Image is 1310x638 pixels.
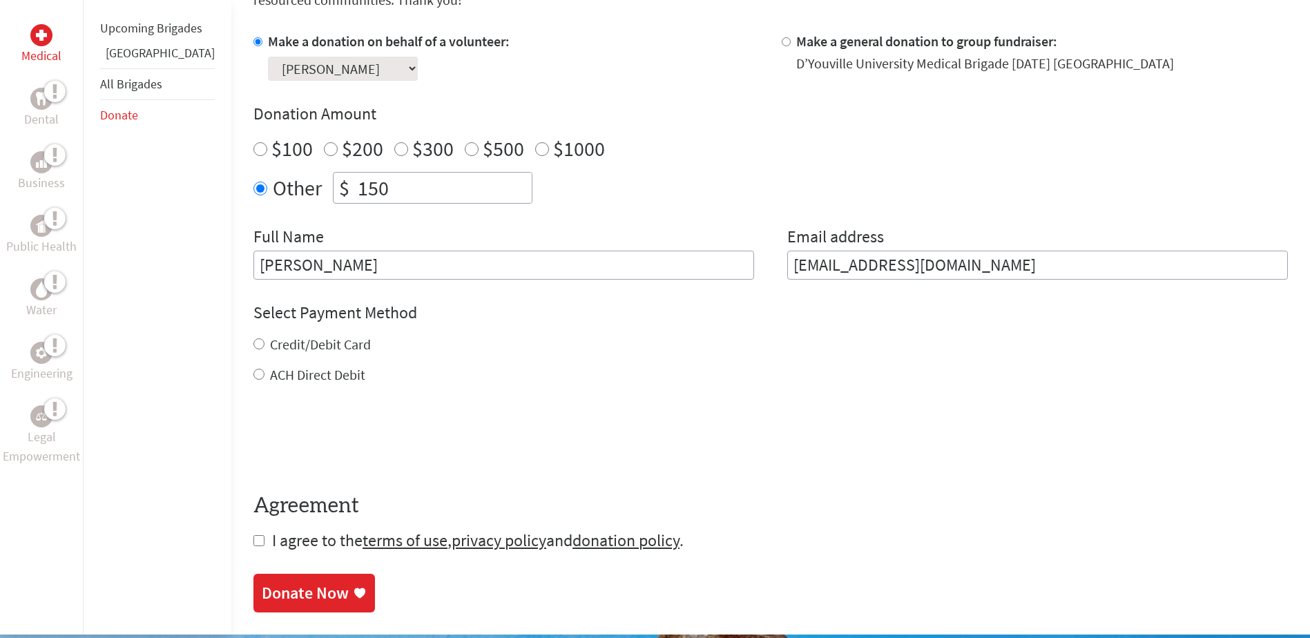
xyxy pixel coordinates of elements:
h4: Agreement [253,494,1288,519]
li: Belize [100,43,215,68]
a: EngineeringEngineering [11,342,73,383]
a: All Brigades [100,76,162,92]
div: Public Health [30,215,52,237]
a: Public HealthPublic Health [6,215,77,256]
label: $1000 [553,135,605,162]
div: $ [334,173,355,203]
label: $300 [412,135,454,162]
input: Your Email [787,251,1288,280]
img: Engineering [36,347,47,358]
label: ACH Direct Debit [270,366,365,383]
div: Business [30,151,52,173]
label: Full Name [253,226,324,251]
span: I agree to the , and . [272,530,684,551]
div: Water [30,278,52,300]
p: Water [26,300,57,320]
label: $500 [483,135,524,162]
a: BusinessBusiness [18,151,65,193]
a: [GEOGRAPHIC_DATA] [106,45,215,61]
label: $200 [342,135,383,162]
h4: Donation Amount [253,103,1288,125]
label: Other [273,172,322,204]
img: Medical [36,30,47,41]
p: Public Health [6,237,77,256]
a: terms of use [363,530,447,551]
div: Donate Now [262,582,349,604]
label: Make a donation on behalf of a volunteer: [268,32,510,50]
img: Business [36,157,47,168]
div: D’Youville University Medical Brigade [DATE] [GEOGRAPHIC_DATA] [796,54,1174,73]
label: Email address [787,226,884,251]
img: Legal Empowerment [36,412,47,420]
a: WaterWater [26,278,57,320]
img: Water [36,282,47,298]
li: Donate [100,100,215,130]
img: Public Health [36,219,47,233]
iframe: reCAPTCHA [253,412,463,466]
a: Donate Now [253,574,375,612]
img: Dental [36,93,47,106]
a: Legal EmpowermentLegal Empowerment [3,405,80,466]
p: Dental [24,110,59,129]
input: Enter Full Name [253,251,754,280]
p: Business [18,173,65,193]
a: donation policy [572,530,680,551]
label: Credit/Debit Card [270,336,371,353]
input: Enter Amount [355,173,532,203]
h4: Select Payment Method [253,302,1288,324]
a: privacy policy [452,530,546,551]
p: Medical [21,46,61,66]
div: Legal Empowerment [30,405,52,427]
a: MedicalMedical [21,24,61,66]
label: Make a general donation to group fundraiser: [796,32,1057,50]
div: Medical [30,24,52,46]
a: DentalDental [24,88,59,129]
label: $100 [271,135,313,162]
p: Legal Empowerment [3,427,80,466]
li: Upcoming Brigades [100,13,215,43]
a: Donate [100,107,138,123]
li: All Brigades [100,68,215,100]
p: Engineering [11,364,73,383]
div: Engineering [30,342,52,364]
a: Upcoming Brigades [100,20,202,36]
div: Dental [30,88,52,110]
